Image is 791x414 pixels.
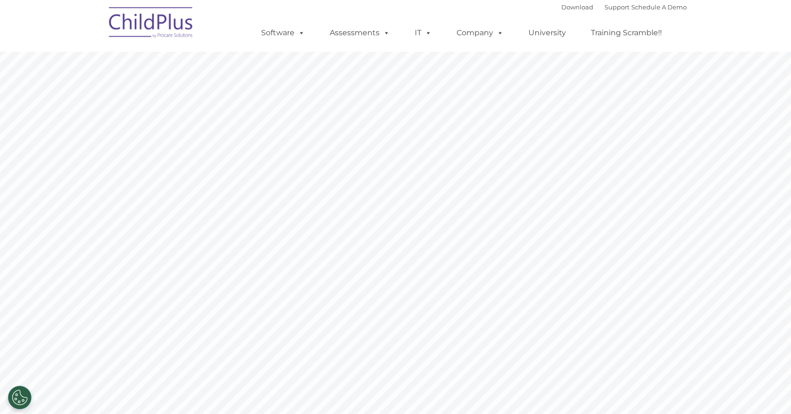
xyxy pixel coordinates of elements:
a: IT [405,23,441,42]
a: University [519,23,575,42]
font: | [561,3,687,11]
a: Download [561,3,593,11]
a: Assessments [320,23,399,42]
img: ChildPlus by Procare Solutions [104,0,198,47]
a: Training Scramble!! [582,23,671,42]
a: Software [252,23,314,42]
a: Support [605,3,629,11]
button: Cookies Settings [8,386,31,409]
a: Get Started [433,316,503,335]
a: Schedule A Demo [631,3,687,11]
rs-layer: ChildPlus is an all-in-one software solution for Head Start, EHS, Migrant, State Pre-K, or other ... [433,208,666,306]
a: Company [447,23,513,42]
